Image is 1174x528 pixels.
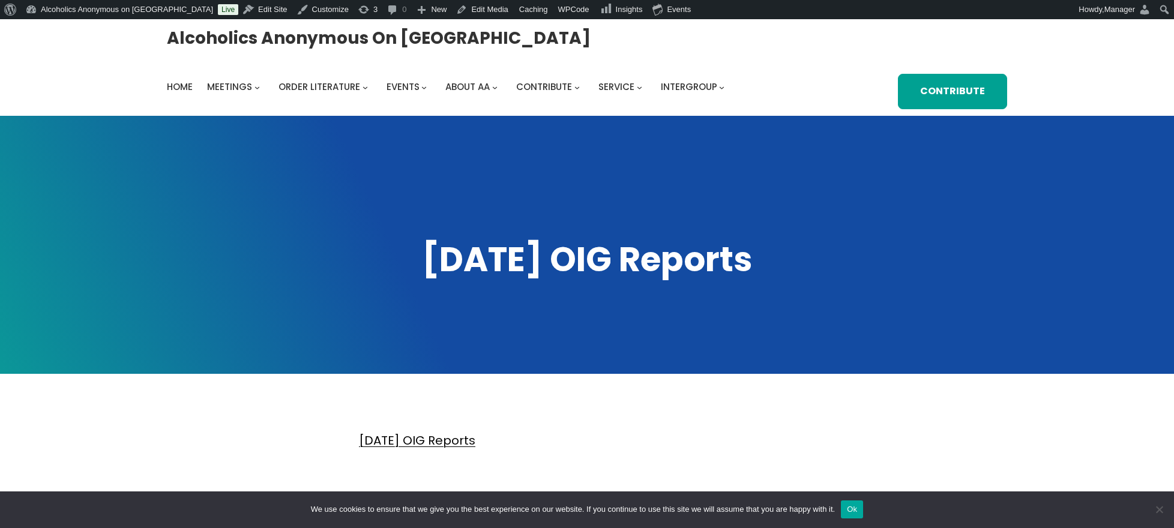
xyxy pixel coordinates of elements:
[218,4,238,15] a: Live
[1153,503,1165,515] span: No
[167,79,729,95] nav: Intergroup
[167,80,193,93] span: Home
[421,85,427,90] button: Events submenu
[311,503,835,515] span: We use cookies to ensure that we give you the best experience on our website. If you continue to ...
[359,432,475,449] a: [DATE] OIG Reports
[661,79,717,95] a: Intergroup
[898,74,1007,109] a: Contribute
[598,79,634,95] a: Service
[445,79,490,95] a: About AA
[167,79,193,95] a: Home
[363,85,368,90] button: Order Literature submenu
[598,80,634,93] span: Service
[445,80,490,93] span: About AA
[719,85,724,90] button: Intergroup submenu
[278,80,360,93] span: Order Literature
[492,85,498,90] button: About AA submenu
[207,79,252,95] a: Meetings
[387,80,420,93] span: Events
[254,85,260,90] button: Meetings submenu
[616,5,643,14] span: Insights
[574,85,580,90] button: Contribute submenu
[841,500,863,518] button: Ok
[387,79,420,95] a: Events
[516,80,572,93] span: Contribute
[207,80,252,93] span: Meetings
[167,23,591,53] a: Alcoholics Anonymous on [GEOGRAPHIC_DATA]
[167,237,1007,283] h1: [DATE] OIG Reports
[637,85,642,90] button: Service submenu
[661,80,717,93] span: Intergroup
[1104,5,1135,14] span: Manager
[516,79,572,95] a: Contribute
